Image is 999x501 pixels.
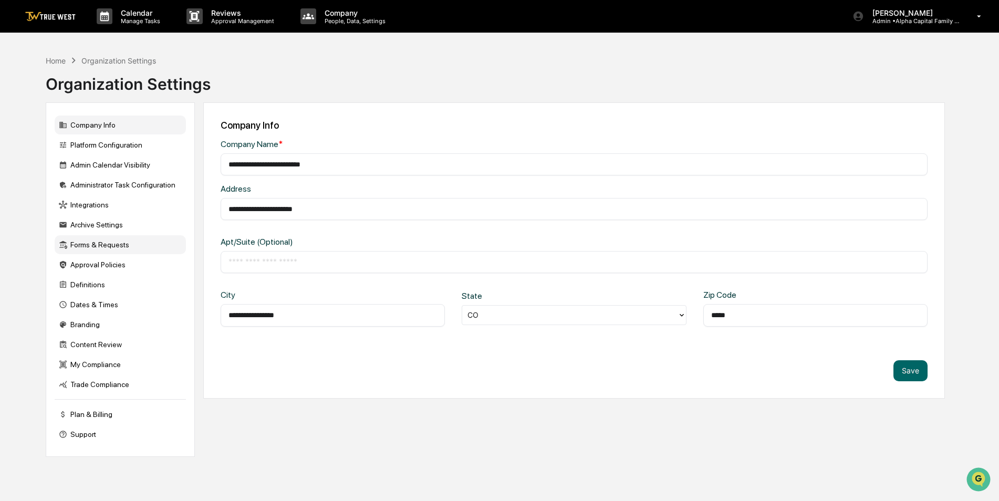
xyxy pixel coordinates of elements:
div: Branding [55,315,186,334]
img: logo [25,12,76,22]
div: Company Info [55,116,186,134]
button: Save [893,360,928,381]
div: 🗄️ [76,133,85,142]
div: Administrator Task Configuration [55,175,186,194]
div: Approval Policies [55,255,186,274]
p: People, Data, Settings [316,17,391,25]
div: Content Review [55,335,186,354]
div: Forms & Requests [55,235,186,254]
div: Plan & Billing [55,405,186,424]
div: Home [46,56,66,65]
div: Organization Settings [81,56,156,65]
div: Integrations [55,195,186,214]
p: [PERSON_NAME] [864,8,962,17]
span: Attestations [87,132,130,143]
p: Calendar [112,8,165,17]
div: City [221,290,321,300]
p: How can we help? [11,22,191,39]
div: 🖐️ [11,133,19,142]
div: Admin Calendar Visibility [55,155,186,174]
div: Organization Settings [46,66,211,93]
iframe: Open customer support [965,466,994,495]
p: Company [316,8,391,17]
div: Start new chat [36,80,172,91]
div: My Compliance [55,355,186,374]
div: Company Info [221,120,928,131]
div: Trade Compliance [55,375,186,394]
div: We're available if you need us! [36,91,133,99]
div: State [462,291,563,301]
a: 🖐️Preclearance [6,128,72,147]
div: Support [55,425,186,444]
img: 1746055101610-c473b297-6a78-478c-a979-82029cc54cd1 [11,80,29,99]
div: 🔎 [11,153,19,162]
p: Approval Management [203,17,279,25]
a: Powered byPylon [74,178,127,186]
div: Platform Configuration [55,135,186,154]
p: Admin • Alpha Capital Family Office [864,17,962,25]
button: Start new chat [179,83,191,96]
a: 🔎Data Lookup [6,148,70,167]
p: Manage Tasks [112,17,165,25]
div: Apt/Suite (Optional) [221,237,539,247]
div: Archive Settings [55,215,186,234]
p: Reviews [203,8,279,17]
div: Definitions [55,275,186,294]
div: Address [221,184,539,194]
div: Company Name [221,139,539,149]
span: Preclearance [21,132,68,143]
div: Dates & Times [55,295,186,314]
span: Pylon [105,178,127,186]
div: Zip Code [703,290,804,300]
span: Data Lookup [21,152,66,163]
a: 🗄️Attestations [72,128,134,147]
